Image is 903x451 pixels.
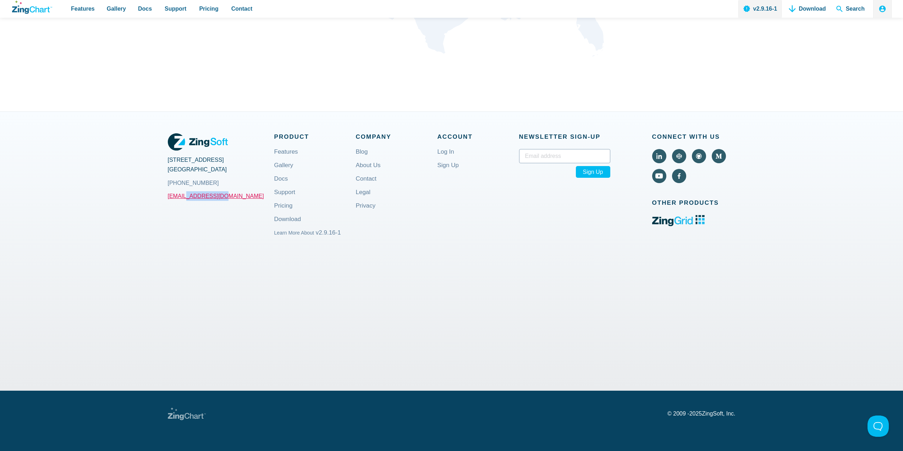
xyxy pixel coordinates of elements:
a: [PHONE_NUMBER] [168,174,274,191]
a: Visit ZingChart on YouTube (external). [652,169,666,183]
a: Docs [274,176,288,193]
address: [STREET_ADDRESS] [GEOGRAPHIC_DATA] [168,155,274,191]
span: Other Products [652,198,736,208]
span: Contact [231,4,253,13]
span: Company [356,132,437,142]
a: Download [274,216,301,233]
span: Newsletter Sign‑up [519,132,610,142]
a: Legal [356,189,371,207]
p: © 2009 - ZingSoft, Inc. [667,411,735,417]
input: Email address [519,149,610,163]
a: [EMAIL_ADDRESS][DOMAIN_NAME] [168,187,264,204]
a: About Us [356,163,381,180]
span: Account [437,132,519,142]
a: ZingGrid logo. Click to visit the ZingGrid site (external). [652,221,705,227]
a: Visit ZingChart on Facebook (external). [672,169,686,183]
a: Pricing [274,203,293,220]
a: ZingSoft Logo. Click to visit the ZingSoft site (external). [168,132,228,152]
span: Sign Up [576,166,610,178]
a: Sign Up [437,163,459,180]
small: Learn More About [274,230,314,236]
a: Support [274,189,296,207]
a: Privacy [356,203,376,220]
span: Docs [138,4,152,13]
a: Learn More About v2.9.16-1 [274,230,341,247]
span: Connect With Us [652,132,736,142]
a: Blog [356,149,368,166]
a: Visit ZingChart on GitHub (external). [692,149,706,163]
span: Product [274,132,356,142]
a: Gallery [274,163,293,180]
a: Contact [356,176,377,193]
iframe: Toggle Customer Support [868,416,889,437]
span: Gallery [107,4,126,13]
span: 2025 [689,411,702,417]
span: Features [71,4,95,13]
a: Log In [437,149,454,166]
span: Pricing [199,4,218,13]
a: ZingChart Logo. Click to return to the homepage [168,408,206,420]
span: v2.9.16-1 [316,229,341,236]
a: ZingChart Logo. Click to return to the homepage [12,1,52,14]
span: Support [165,4,186,13]
a: Visit ZingChart on Medium (external). [712,149,726,163]
a: Visit ZingChart on CodePen (external). [672,149,686,163]
a: Features [274,149,298,166]
a: Visit ZingChart on LinkedIn (external). [652,149,666,163]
